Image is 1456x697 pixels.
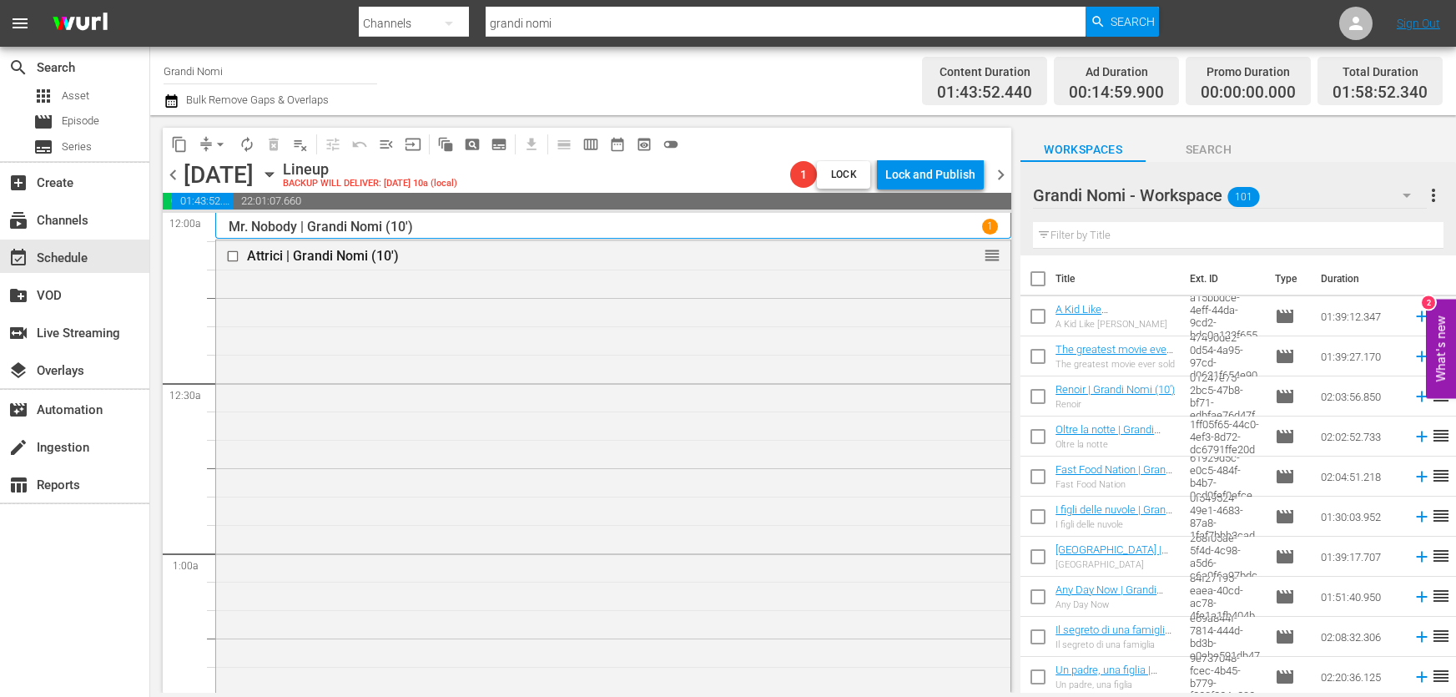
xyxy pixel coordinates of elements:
[1055,559,1176,570] div: [GEOGRAPHIC_DATA]
[464,136,481,153] span: pageview_outlined
[1431,666,1451,686] span: reorder
[1413,467,1431,486] svg: Add to Schedule
[1413,588,1431,606] svg: Add to Schedule
[1314,457,1406,497] td: 02:04:51.218
[287,131,314,158] span: Clear Lineup
[1413,668,1431,686] svg: Add to Schedule
[1275,346,1295,366] span: Episode
[990,164,1011,185] span: chevron_right
[1314,497,1406,537] td: 01:30:03.952
[1055,463,1174,488] a: Fast Food Nation | Grandi Nomi (10')
[1183,617,1268,657] td: e69a844f-7814-444d-bd3b-e0ebe591db47
[260,131,287,158] span: Select an event to delete
[987,220,993,232] p: 1
[1055,359,1176,370] div: The greatest movie ever sold
[1275,667,1295,687] span: Episode
[1413,307,1431,326] svg: Add to Schedule
[234,131,260,158] span: Loop Content
[1033,172,1427,219] div: Grandi Nomi - Workspace
[1314,336,1406,376] td: 01:39:27.170
[1275,306,1295,326] span: Episode
[790,168,817,181] span: 1
[604,131,631,158] span: Month Calendar View
[1055,439,1176,450] div: Oltre la notte
[378,136,395,153] span: menu_open
[8,248,28,268] span: Schedule
[239,136,255,153] span: autorenew_outlined
[609,136,626,153] span: date_range_outlined
[1333,60,1428,83] div: Total Duration
[1314,577,1406,617] td: 01:51:40.950
[1431,426,1451,446] span: reorder
[283,179,457,189] div: BACKUP WILL DELIVER: [DATE] 10a (local)
[1055,679,1176,690] div: Un padre, una figlia
[1055,479,1176,490] div: Fast Food Nation
[885,159,975,189] div: Lock and Publish
[8,58,28,78] span: Search
[1055,583,1163,609] a: Any Day Now | Grandi Nomi (10')
[1111,7,1155,37] span: Search
[62,88,89,104] span: Asset
[233,193,1011,210] span: 22:01:07.660
[8,400,28,420] span: Automation
[62,113,99,129] span: Episode
[212,136,229,153] span: arrow_drop_down
[1413,508,1431,526] svg: Add to Schedule
[1275,627,1295,647] span: Episode
[1201,83,1296,103] span: 00:00:00.000
[631,131,657,158] span: View Backup
[198,136,214,153] span: compress
[824,166,864,184] span: Lock
[577,131,604,158] span: Week Calendar View
[33,137,53,157] span: Series
[1314,537,1406,577] td: 01:39:17.707
[1201,60,1296,83] div: Promo Duration
[1069,83,1164,103] span: 00:14:59.900
[545,128,577,160] span: Day Calendar View
[1314,657,1406,697] td: 02:20:36.125
[33,86,53,106] span: Asset
[1413,347,1431,366] svg: Add to Schedule
[1397,17,1440,30] a: Sign Out
[163,164,184,185] span: chevron_left
[163,193,172,210] span: 00:14:59.900
[62,139,92,155] span: Series
[937,83,1032,103] span: 01:43:52.440
[1183,336,1268,376] td: 47490de2-0d54-4a95-97cd-d0631f654e90
[10,13,30,33] span: menu
[1413,387,1431,406] svg: Add to Schedule
[171,136,188,153] span: content_copy
[184,93,329,106] span: Bulk Remove Gaps & Overlaps
[1183,497,1268,537] td: 0f549524-49e1-4683-87a8-1faf7bbb3cad
[1314,296,1406,336] td: 01:39:12.347
[437,136,454,153] span: auto_awesome_motion_outlined
[1275,427,1295,447] span: Episode
[1275,467,1295,487] span: Episode
[1055,399,1175,410] div: Renoir
[193,131,234,158] span: Remove Gaps & Overlaps
[486,131,512,158] span: Create Series Block
[283,160,457,179] div: Lineup
[1275,507,1295,527] span: Episode
[1183,417,1268,457] td: 1ff05f65-44c0-4ef3-8d72-dc6791ffe20d
[247,248,919,264] div: Attrici | Grandi Nomi (10')
[1020,139,1146,160] span: Workspaces
[663,136,679,153] span: toggle_off
[1055,639,1176,650] div: Il segreto di una famiglia
[636,136,652,153] span: preview_outlined
[33,112,53,132] span: Episode
[984,246,1000,265] span: reorder
[1183,376,1268,417] td: 01247e75-2bc5-47b8-bf71-edbfae76d47f
[1413,628,1431,646] svg: Add to Schedule
[405,136,421,153] span: input
[1055,255,1180,302] th: Title
[1426,299,1456,398] button: Open Feedback Widget
[8,173,28,193] span: Create
[1180,255,1264,302] th: Ext. ID
[8,437,28,457] span: Ingestion
[314,128,346,160] span: Customize Events
[1265,255,1311,302] th: Type
[292,136,309,153] span: playlist_remove_outlined
[1333,83,1428,103] span: 01:58:52.340
[346,131,373,158] span: Revert to Primary Episode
